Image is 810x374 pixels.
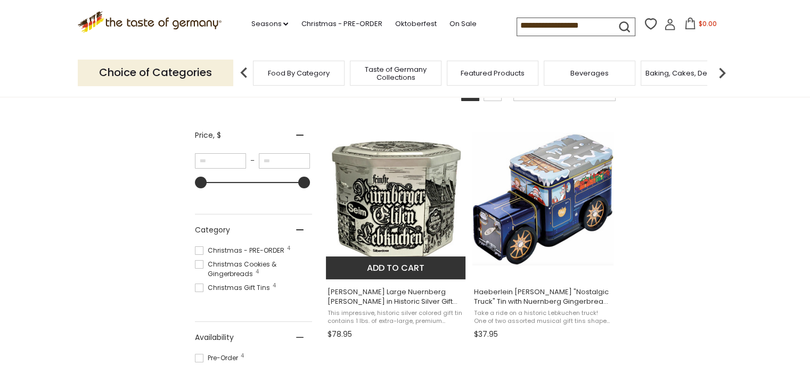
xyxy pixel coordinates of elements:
[645,69,728,77] a: Baking, Cakes, Desserts
[195,153,246,169] input: Minimum value
[326,120,467,343] a: Haeberlein-Metzger Large Nuernberg Elisen Gingerbread in Historic Silver Gift Tin, 17.6 oz
[195,332,234,343] span: Availability
[484,83,502,101] a: View list mode
[326,256,466,279] button: Add to cart
[698,19,716,28] span: $0.00
[251,18,288,30] a: Seasons
[273,283,276,288] span: 4
[301,18,382,30] a: Christmas - PRE-ORDER
[268,69,330,77] a: Food By Category
[328,287,465,306] span: [PERSON_NAME] Large Nuernberg [PERSON_NAME] in Historic Silver Gift Tin, 17.6 oz
[78,60,233,86] p: Choice of Categories
[195,225,230,236] span: Category
[472,120,613,343] a: Haeberlein Metzger
[195,260,312,279] span: Christmas Cookies & Gingerbreads
[570,69,609,77] a: Beverages
[195,130,221,141] span: Price
[195,283,273,293] span: Christmas Gift Tins
[461,69,525,77] a: Featured Products
[256,269,259,275] span: 4
[474,287,612,306] span: Haeberlein [PERSON_NAME] "Nostalgic Truck" Tin with Nuernberg Gingerbread, Assorted, 7.05 oz
[328,309,465,326] span: This impressive, historic silver colored gift tin contains 1 lbs. of extra-large, premium [PERSON...
[195,246,288,255] span: Christmas - PRE-ORDER
[233,62,255,84] img: previous arrow
[353,65,438,81] a: Taste of Germany Collections
[461,83,479,101] a: View grid mode
[474,329,498,340] span: $37.95
[246,156,259,165] span: –
[678,18,723,34] button: $0.00
[395,18,436,30] a: Oktoberfest
[259,153,310,169] input: Maximum value
[241,353,244,359] span: 4
[287,246,290,251] span: 4
[213,130,221,140] span: , $
[195,353,241,363] span: Pre-Order
[328,329,352,340] span: $78.95
[711,62,733,84] img: next arrow
[474,309,612,326] span: Take a ride on a historic Lebkuchen truck! One of two assorted musical gift tins shaped like an a...
[449,18,476,30] a: On Sale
